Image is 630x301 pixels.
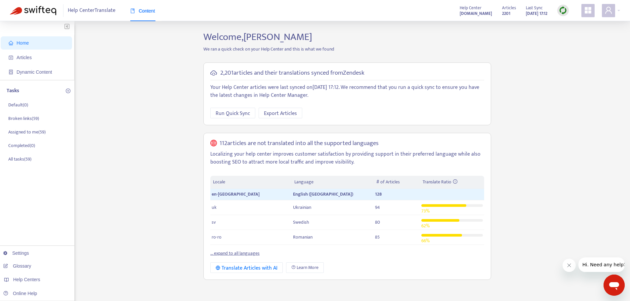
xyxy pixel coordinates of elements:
[220,140,379,147] h5: 112 articles are not translated into all the supported languages
[8,101,28,108] p: Default ( 0 )
[8,142,35,149] p: Completed ( 0 )
[17,69,52,75] span: Dynamic Content
[421,237,430,245] span: 66 %
[210,262,283,273] button: Translate Articles with AI
[264,109,297,118] span: Export Articles
[286,262,324,273] a: Learn More
[210,70,217,76] span: cloud-sync
[563,259,576,272] iframe: Close message
[604,275,625,296] iframe: Button to launch messaging window
[9,41,13,45] span: home
[216,264,277,272] div: Translate Articles with AI
[259,108,302,118] button: Export Articles
[526,4,543,12] span: Last Sync
[374,176,420,189] th: # of Articles
[198,46,496,53] p: We ran a quick check on your Help Center and this is what we found
[297,264,318,271] span: Learn More
[212,190,260,198] span: en-[GEOGRAPHIC_DATA]
[8,129,46,135] p: Assigned to me ( 59 )
[210,150,484,166] p: Localizing your help center improves customer satisfaction by providing support in their preferre...
[212,233,222,241] span: ro-ro
[3,250,29,256] a: Settings
[460,4,482,12] span: Help Center
[130,8,155,14] span: Content
[8,115,39,122] p: Broken links ( 59 )
[421,222,430,230] span: 62 %
[13,277,40,282] span: Help Centers
[17,55,32,60] span: Articles
[578,257,625,272] iframe: Message from company
[210,140,217,147] span: global
[9,70,13,74] span: container
[421,207,430,215] span: 73 %
[216,109,250,118] span: Run Quick Sync
[210,249,260,257] a: ... expand to all languages
[559,6,567,15] img: sync.dc5367851b00ba804db3.png
[375,204,380,211] span: 94
[3,291,37,296] a: Online Help
[526,10,547,17] strong: [DATE] 17:12
[375,218,380,226] span: 80
[7,87,19,95] p: Tasks
[293,233,313,241] span: Romanian
[293,204,311,211] span: Ukrainian
[460,10,492,17] a: [DOMAIN_NAME]
[210,108,255,118] button: Run Quick Sync
[584,6,592,14] span: appstore
[605,6,612,14] span: user
[8,156,31,163] p: All tasks ( 59 )
[210,84,484,99] p: Your Help Center articles were last synced on [DATE] 17:12 . We recommend that you run a quick sy...
[423,178,482,186] div: Translate Ratio
[293,190,353,198] span: English ([GEOGRAPHIC_DATA])
[203,29,312,45] span: Welcome, [PERSON_NAME]
[212,204,217,211] span: uk
[220,69,364,77] h5: 2,201 articles and their translations synced from Zendesk
[9,55,13,60] span: account-book
[4,5,48,10] span: Hi. Need any help?
[292,176,374,189] th: Language
[68,4,115,17] span: Help Center Translate
[212,218,216,226] span: sv
[210,176,292,189] th: Locale
[17,40,29,46] span: Home
[130,9,135,13] span: book
[502,10,510,17] strong: 2201
[502,4,516,12] span: Articles
[10,6,56,15] img: Swifteq
[375,190,382,198] span: 128
[66,89,70,93] span: plus-circle
[3,263,31,269] a: Glossary
[293,218,309,226] span: Swedish
[375,233,380,241] span: 85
